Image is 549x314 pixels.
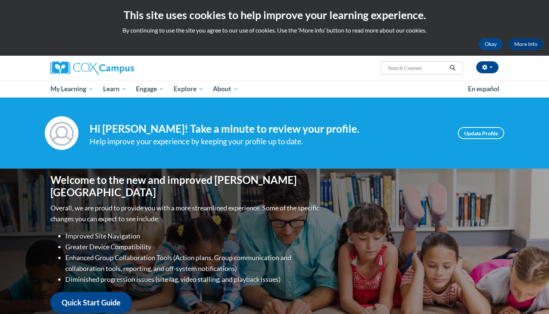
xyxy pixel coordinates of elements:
button: Account Settings [476,61,499,73]
span: Explore [174,84,204,93]
li: Greater Device Compatibility [65,241,321,252]
img: Cox Campus [50,61,134,75]
a: Engage [131,80,169,98]
a: En español [463,81,504,97]
span: Engage [136,84,164,93]
a: Quick Start Guide [50,292,132,313]
li: Enhanced Group Collaboration Tools (Action plans, Group communication and collaboration tools, re... [65,252,321,274]
span: Learn [103,84,127,93]
li: Diminished progression issues (site lag, video stalling, and playback issues) [65,274,321,285]
a: More Info [508,38,543,50]
button: Search [447,64,458,73]
span: En español [468,85,499,93]
div: Help improve your experience by keeping your profile up to date. [90,135,447,148]
a: About [208,80,244,98]
input: Search Courses [387,64,447,73]
a: Cox Campus [50,61,192,75]
h2: This site uses cookies to help improve your learning experience. [6,7,543,22]
a: Update Profile [458,127,504,139]
button: Okay [479,38,503,50]
p: Overall, we are proud to provide you with a more streamlined experience. Some of the specific cha... [50,203,321,224]
div: Main menu [39,80,510,98]
h4: Hi [PERSON_NAME]! Take a minute to review your profile. [90,123,447,135]
h1: Welcome to the new and improved [PERSON_NAME][GEOGRAPHIC_DATA] [50,174,321,199]
a: My Learning [46,80,98,98]
iframe: Button to launch messaging window [519,284,543,308]
li: Improved Site Navigation [65,231,321,241]
p: By continuing to use the site you agree to our use of cookies. Use the ‘More info’ button to read... [6,26,543,34]
span: About [213,84,238,93]
span: My Learning [50,84,93,93]
img: Profile Image [45,116,78,150]
a: Learn [98,80,131,98]
a: Explore [169,80,208,98]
